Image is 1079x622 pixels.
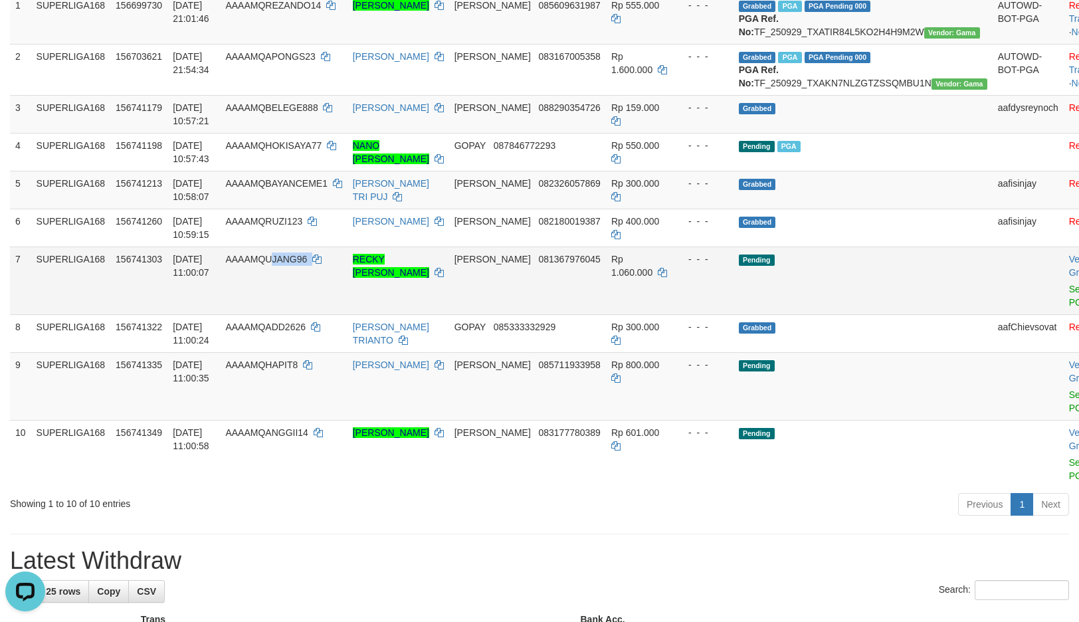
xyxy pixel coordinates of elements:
div: - - - [678,320,728,334]
span: Rp 550.000 [611,140,659,151]
td: 10 [10,420,31,488]
span: Copy 082180019387 to clipboard [538,216,600,227]
td: SUPERLIGA168 [31,95,111,133]
span: Copy 087846772293 to clipboard [494,140,555,151]
span: Marked by aafchhiseyha [778,1,801,12]
span: 156741179 [116,102,162,113]
a: Previous [958,493,1011,516]
span: Copy 085333332929 to clipboard [494,322,555,332]
td: SUPERLIGA168 [31,171,111,209]
span: 156741303 [116,254,162,264]
a: [PERSON_NAME] TRIANTO [353,322,429,346]
span: AAAAMQHOKISAYA77 [225,140,322,151]
td: aafisinjay [993,171,1064,209]
span: PGA Pending [805,1,871,12]
span: [PERSON_NAME] [454,216,531,227]
td: TF_250929_TXAKN7NLZGTZSSQMBU1N [734,44,993,95]
td: SUPERLIGA168 [31,352,111,420]
span: [DATE] 11:00:35 [173,360,209,383]
span: Rp 400.000 [611,216,659,227]
span: [DATE] 10:57:21 [173,102,209,126]
span: Pending [739,141,775,152]
td: 6 [10,209,31,247]
span: AAAAMQBAYANCEME1 [225,178,328,189]
span: [DATE] 10:58:07 [173,178,209,202]
span: Rp 800.000 [611,360,659,370]
span: Copy 085711933958 to clipboard [538,360,600,370]
td: SUPERLIGA168 [31,420,111,488]
td: SUPERLIGA168 [31,44,111,95]
span: AAAAMQANGGII14 [225,427,308,438]
td: SUPERLIGA168 [31,209,111,247]
a: NANO [PERSON_NAME] [353,140,429,164]
span: [PERSON_NAME] [454,102,531,113]
h1: Latest Withdraw [10,548,1069,574]
span: PGA Pending [805,52,871,63]
span: [DATE] 11:00:58 [173,427,209,451]
div: - - - [678,253,728,266]
span: Pending [739,360,775,371]
td: 3 [10,95,31,133]
div: - - - [678,358,728,371]
a: [PERSON_NAME] TRI PUJ [353,178,429,202]
td: aafisinjay [993,209,1064,247]
a: [PERSON_NAME] [353,216,429,227]
span: Copy 083167005358 to clipboard [538,51,600,62]
input: Search: [975,580,1069,600]
td: aafChievsovat [993,314,1064,352]
td: SUPERLIGA168 [31,314,111,352]
span: Rp 601.000 [611,427,659,438]
span: Rp 1.060.000 [611,254,652,278]
span: Copy [97,586,120,597]
span: [DATE] 11:00:07 [173,254,209,278]
td: 4 [10,133,31,171]
span: AAAAMQRUZI123 [225,216,302,227]
div: - - - [678,215,728,228]
a: RECKY [PERSON_NAME] [353,254,429,278]
td: 2 [10,44,31,95]
span: Grabbed [739,52,776,63]
td: SUPERLIGA168 [31,247,111,314]
span: AAAAMQHAPIT8 [225,360,298,370]
span: Rp 300.000 [611,178,659,189]
button: Open LiveChat chat widget [5,5,45,45]
span: Vendor URL: https://trx31.1velocity.biz [924,27,980,39]
span: Rp 1.600.000 [611,51,652,75]
span: [PERSON_NAME] [454,254,531,264]
b: PGA Ref. No: [739,64,779,88]
span: CSV [137,586,156,597]
label: Search: [939,580,1069,600]
span: GOPAY [454,322,486,332]
span: Copy 082326057869 to clipboard [538,178,600,189]
span: Pending [739,255,775,266]
td: 7 [10,247,31,314]
span: [PERSON_NAME] [454,427,531,438]
td: aafdysreynoch [993,95,1064,133]
a: Copy [88,580,129,603]
span: Rp 300.000 [611,322,659,332]
td: AUTOWD-BOT-PGA [993,44,1064,95]
span: 156741335 [116,360,162,370]
span: [DATE] 21:54:34 [173,51,209,75]
span: AAAAMQUJANG96 [225,254,307,264]
a: CSV [128,580,165,603]
span: Marked by aafchhiseyha [778,52,801,63]
a: [PERSON_NAME] [353,102,429,113]
span: GOPAY [454,140,486,151]
span: [PERSON_NAME] [454,51,531,62]
td: 5 [10,171,31,209]
span: 156741322 [116,322,162,332]
div: - - - [678,177,728,190]
span: Grabbed [739,217,776,228]
span: Grabbed [739,1,776,12]
div: - - - [678,50,728,63]
span: Grabbed [739,103,776,114]
span: 156741213 [116,178,162,189]
span: 156741198 [116,140,162,151]
span: Copy 083177780389 to clipboard [538,427,600,438]
span: [PERSON_NAME] [454,178,531,189]
div: - - - [678,101,728,114]
span: [DATE] 10:59:15 [173,216,209,240]
b: PGA Ref. No: [739,13,779,37]
span: AAAAMQAPONGS23 [225,51,315,62]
